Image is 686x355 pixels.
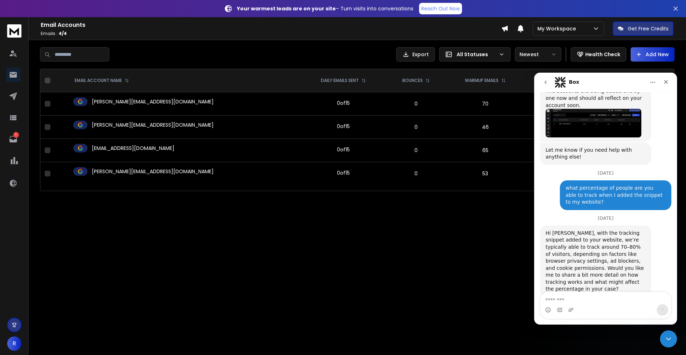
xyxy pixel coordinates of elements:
div: Hi [PERSON_NAME], with the tracking snippet added to your website, we’re typically able to track ... [11,157,111,220]
iframe: Intercom live chat [660,330,677,347]
p: BOUNCES [402,78,423,83]
p: [PERSON_NAME][EMAIL_ADDRESS][DOMAIN_NAME] [92,168,214,175]
p: Emails : [41,31,501,37]
div: Ruben says… [6,108,137,143]
button: R [7,336,21,351]
p: Get Free Credits [628,25,668,32]
span: 4 / 4 [59,30,67,37]
p: [PERSON_NAME][EMAIL_ADDRESS][DOMAIN_NAME] [92,121,214,128]
button: Gif picker [23,234,28,240]
p: WARMUP EMAILS [465,78,498,83]
a: 1 [6,132,20,146]
td: 100 [525,162,600,185]
button: Upload attachment [34,234,40,240]
div: Raj says… [6,153,137,240]
div: [DATE] [6,143,137,153]
p: 0 [391,147,441,154]
button: Newest [515,47,561,62]
div: Let me know if you need help with anything else! [6,70,117,92]
p: [EMAIL_ADDRESS][DOMAIN_NAME] [92,145,174,152]
p: Health Check [585,51,620,58]
p: 0 [391,123,441,131]
div: what percentage of people are you able to track when I added the snippet to my website? [26,108,137,137]
p: – Turn visits into conversations [237,5,413,12]
div: 0 of 15 [337,123,350,130]
p: 1 [13,132,19,138]
textarea: Message… [6,219,137,232]
button: Export [396,47,435,62]
td: 65 [446,139,525,162]
div: 0 of 15 [337,146,350,153]
div: 0 of 15 [337,99,350,107]
strong: Your warmest leads are on your site [237,5,336,12]
div: [DATE] [6,98,137,108]
p: All Statuses [457,51,496,58]
td: 53 [446,162,525,185]
a: Reach Out Now [419,3,462,14]
button: Send a message… [123,232,134,243]
button: Health Check [571,47,626,62]
p: DAILY EMAILS SENT [321,78,359,83]
p: 0 [391,100,441,107]
img: logo [7,24,21,38]
div: Let me know if you need help with anything else! [11,74,111,88]
h1: Email Accounts [41,21,501,29]
div: The accounts are being added one by one now and should all reflect on your account soon. [11,15,111,36]
p: [PERSON_NAME][EMAIL_ADDRESS][DOMAIN_NAME] [92,98,214,105]
iframe: Intercom live chat [534,73,677,325]
td: 100 [525,116,600,139]
td: 99 [525,92,600,116]
td: 100 [525,139,600,162]
div: EMAIL ACCOUNT NAME [75,78,129,83]
button: Add New [631,47,675,62]
td: 46 [446,116,525,139]
div: 0 of 15 [337,169,350,176]
button: Get Free Credits [613,21,673,36]
td: 70 [446,92,525,116]
div: Hi [PERSON_NAME], with the tracking snippet added to your website, we’re typically able to track ... [6,153,117,224]
p: Reach Out Now [421,5,460,12]
p: 0 [391,170,441,177]
p: My Workspace [537,25,579,32]
div: what percentage of people are you able to track when I added the snippet to my website? [31,112,131,133]
div: Lakshita says… [6,70,137,98]
button: Emoji picker [11,234,17,240]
